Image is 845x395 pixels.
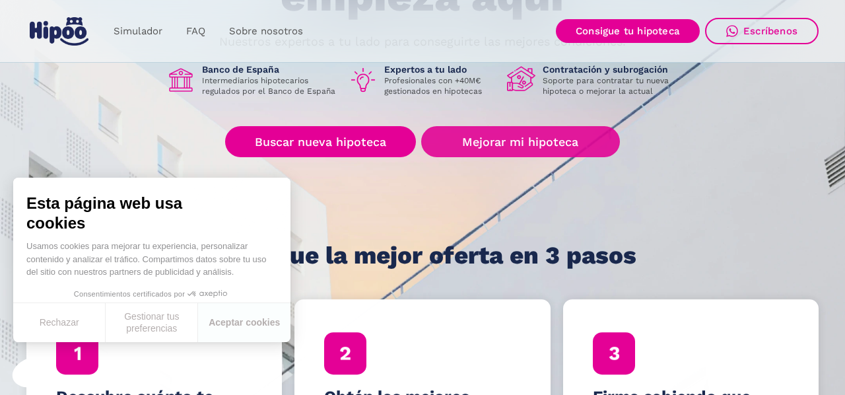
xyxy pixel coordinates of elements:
[225,126,416,157] a: Buscar nueva hipoteca
[202,63,338,75] h1: Banco de España
[202,75,338,96] p: Intermediarios hipotecarios regulados por el Banco de España
[217,18,315,44] a: Sobre nosotros
[209,242,636,269] h1: Consigue la mejor oferta en 3 pasos
[384,63,496,75] h1: Expertos a tu lado
[102,18,174,44] a: Simulador
[421,126,620,157] a: Mejorar mi hipoteca
[543,63,679,75] h1: Contratación y subrogación
[556,19,700,43] a: Consigue tu hipoteca
[174,18,217,44] a: FAQ
[543,75,679,96] p: Soporte para contratar tu nueva hipoteca o mejorar la actual
[743,25,797,37] div: Escríbenos
[384,75,496,96] p: Profesionales con +40M€ gestionados en hipotecas
[705,18,819,44] a: Escríbenos
[26,12,91,51] a: home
